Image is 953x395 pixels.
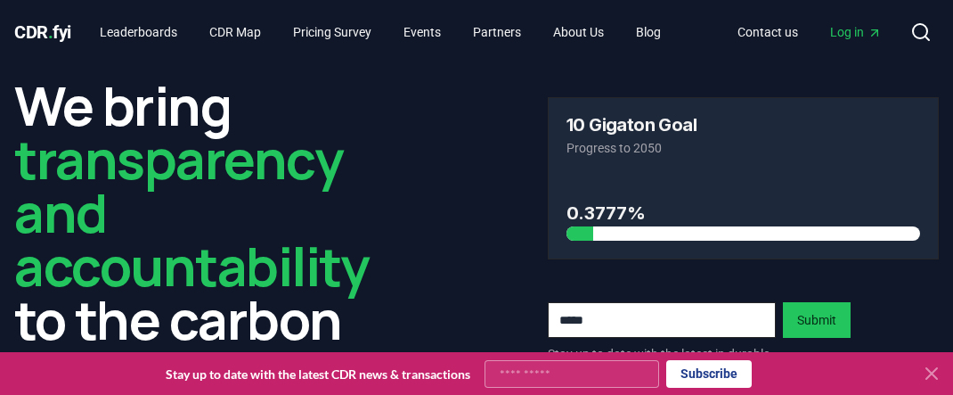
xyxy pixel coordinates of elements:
a: Contact us [723,16,812,48]
button: Submit [783,302,851,338]
nav: Main [86,16,675,48]
span: Log in [830,23,882,41]
span: . [48,21,53,43]
a: Partners [459,16,535,48]
a: About Us [539,16,618,48]
nav: Main [723,16,896,48]
span: transparency and accountability [14,122,369,302]
p: Progress to 2050 [566,139,920,157]
span: CDR fyi [14,21,71,43]
a: Events [389,16,455,48]
a: Log in [816,16,896,48]
a: CDR Map [195,16,275,48]
a: CDR.fyi [14,20,71,45]
h3: 10 Gigaton Goal [566,116,696,134]
a: Blog [622,16,675,48]
h3: 0.3777% [566,200,920,226]
a: Leaderboards [86,16,191,48]
p: Stay up to date with the latest in durable carbon removal. [548,345,776,381]
a: Pricing Survey [279,16,386,48]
